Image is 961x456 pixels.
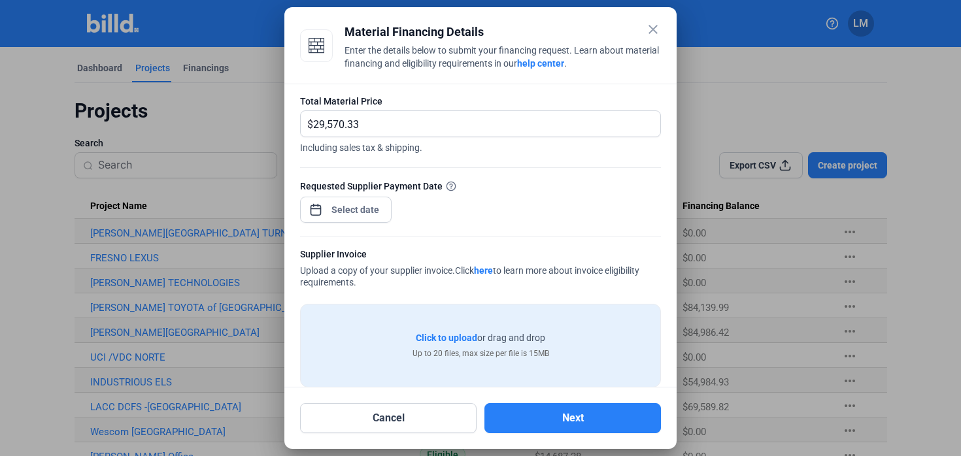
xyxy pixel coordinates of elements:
[416,333,477,343] span: Click to upload
[484,403,661,433] button: Next
[300,137,661,154] span: Including sales tax & shipping.
[300,265,639,287] span: Click to learn more about invoice eligibility requirements.
[564,58,567,69] span: .
[300,179,661,193] div: Requested Supplier Payment Date
[345,23,661,41] div: Material Financing Details
[300,248,661,291] div: Upload a copy of your supplier invoice.
[313,111,645,137] input: 0.00
[300,248,661,264] div: Supplier Invoice
[328,202,384,218] input: Select date
[645,22,661,37] mat-icon: close
[477,331,545,344] span: or drag and drop
[474,265,493,276] a: here
[413,348,549,359] div: Up to 20 files, max size per file is 15MB
[301,111,313,133] span: $
[345,44,661,73] div: Enter the details below to submit your financing request. Learn about material financing and elig...
[300,95,661,108] div: Total Material Price
[517,58,564,69] a: help center
[309,197,322,210] button: Open calendar
[300,403,477,433] button: Cancel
